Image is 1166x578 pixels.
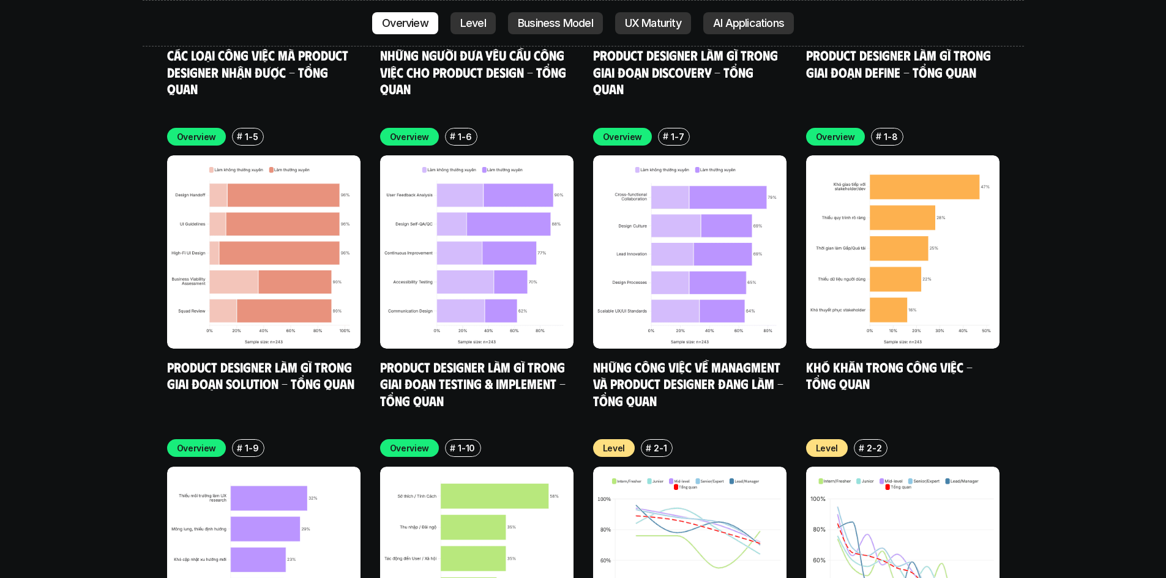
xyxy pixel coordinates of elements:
[167,46,351,97] a: Các loại công việc mà Product Designer nhận được - Tổng quan
[603,442,626,454] p: Level
[884,130,897,143] p: 1-8
[806,358,976,392] a: Khó khăn trong công việc - Tổng quan
[654,442,667,454] p: 2-1
[703,12,794,34] a: AI Applications
[816,442,839,454] p: Level
[458,130,471,143] p: 1-6
[245,130,258,143] p: 1-5
[450,443,455,453] h6: #
[625,17,681,29] p: UX Maturity
[508,12,603,34] a: Business Model
[663,132,668,141] h6: #
[450,12,496,34] a: Level
[806,46,994,80] a: Product Designer làm gì trong giai đoạn Define - Tổng quan
[390,130,430,143] p: Overview
[177,442,217,454] p: Overview
[646,443,651,453] h6: #
[382,17,428,29] p: Overview
[380,358,569,409] a: Product Designer làm gì trong giai đoạn Testing & Implement - Tổng quan
[593,358,787,409] a: Những công việc về Managment và Product Designer đang làm - Tổng quan
[816,130,856,143] p: Overview
[518,17,593,29] p: Business Model
[593,46,781,97] a: Product Designer làm gì trong giai đoạn Discovery - Tổng quan
[372,12,438,34] a: Overview
[245,442,258,454] p: 1-9
[603,130,643,143] p: Overview
[713,17,784,29] p: AI Applications
[615,12,691,34] a: UX Maturity
[237,132,242,141] h6: #
[867,442,881,454] p: 2-2
[460,17,486,29] p: Level
[859,443,864,453] h6: #
[380,46,569,97] a: Những người đưa yêu cầu công việc cho Product Design - Tổng quan
[450,132,455,141] h6: #
[237,443,242,453] h6: #
[167,358,355,392] a: Product Designer làm gì trong giai đoạn Solution - Tổng quan
[390,442,430,454] p: Overview
[876,132,881,141] h6: #
[177,130,217,143] p: Overview
[671,130,684,143] p: 1-7
[458,442,475,454] p: 1-10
